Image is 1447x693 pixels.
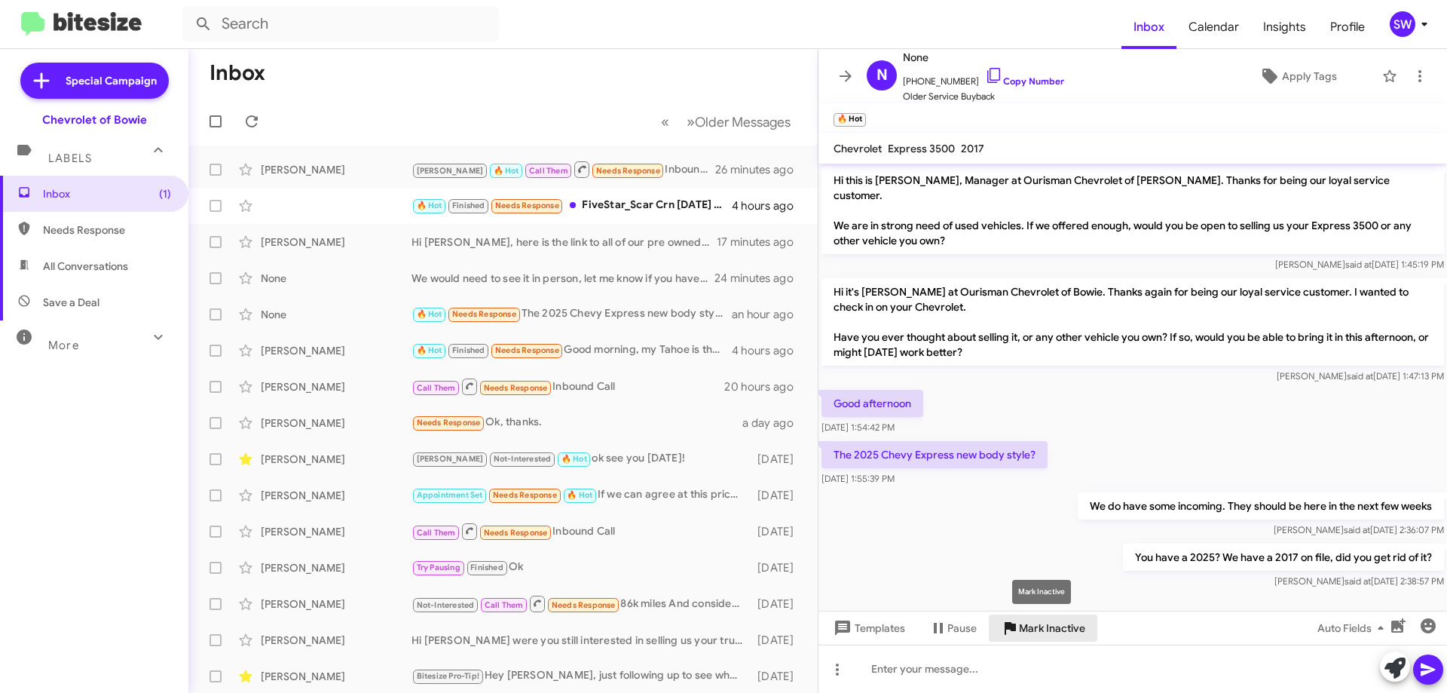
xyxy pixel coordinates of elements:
[494,166,519,176] span: 🔥 Hot
[495,345,559,355] span: Needs Response
[48,152,92,165] span: Labels
[687,112,695,131] span: »
[567,490,592,500] span: 🔥 Hot
[821,167,1444,254] p: Hi this is [PERSON_NAME], Manager at Ourisman Chevrolet of [PERSON_NAME]. Thanks for being our lo...
[552,600,616,610] span: Needs Response
[417,309,442,319] span: 🔥 Hot
[821,473,895,484] span: [DATE] 1:55:39 PM
[695,114,791,130] span: Older Messages
[1345,575,1371,587] span: said at
[903,48,1064,66] span: None
[732,198,806,213] div: 4 hours ago
[750,452,806,467] div: [DATE]
[678,106,800,137] button: Next
[834,142,882,155] span: Chevrolet
[903,89,1064,104] span: Older Service Buyback
[903,66,1064,89] span: [PHONE_NUMBER]
[417,528,456,538] span: Call Them
[417,345,442,355] span: 🔥 Hot
[411,559,750,576] div: Ok
[261,379,411,394] div: [PERSON_NAME]
[750,560,806,575] div: [DATE]
[742,415,806,431] div: a day ago
[818,615,917,642] button: Templates
[411,305,732,323] div: The 2025 Chevy Express new body style?
[417,600,475,610] span: Not-Interested
[495,201,559,210] span: Needs Response
[43,295,99,310] span: Save a Deal
[484,528,548,538] span: Needs Response
[411,342,732,359] div: Good morning, my Tahoe is there.
[411,235,717,250] div: Hi [PERSON_NAME], here is the link to all of our pre owned vehicles. [URL][DOMAIN_NAME]
[411,450,750,468] div: ok see you [DATE]!
[561,454,587,464] span: 🔥 Hot
[261,633,411,648] div: [PERSON_NAME]
[452,201,485,210] span: Finished
[411,414,742,431] div: Ok, thanks.
[417,166,484,176] span: [PERSON_NAME]
[417,671,479,681] span: Bitesize Pro-Tip!
[1347,370,1373,382] span: said at
[876,63,888,87] span: N
[1318,5,1377,49] a: Profile
[261,415,411,431] div: [PERSON_NAME]
[66,73,157,88] span: Special Campaign
[417,383,456,393] span: Call Them
[1019,615,1085,642] span: Mark Inactive
[411,486,750,504] div: If we can agree at this price point, I will come to the dealership
[411,594,750,613] div: 86k miles And consider all things $22,000
[470,563,503,572] span: Finished
[417,490,483,500] span: Appointment Set
[821,278,1444,366] p: Hi it's [PERSON_NAME] at Ourisman Chevrolet of Bowie. Thanks again for being our loyal service cu...
[732,343,806,358] div: 4 hours ago
[452,309,516,319] span: Needs Response
[485,600,524,610] span: Call Them
[917,615,989,642] button: Pause
[261,524,411,539] div: [PERSON_NAME]
[652,106,678,137] button: Previous
[43,186,171,201] span: Inbox
[1012,580,1071,604] div: Mark Inactive
[1121,5,1176,49] span: Inbox
[1274,524,1444,535] span: [PERSON_NAME] [DATE] 2:36:07 PM
[417,201,442,210] span: 🔥 Hot
[411,271,715,286] div: We would need to see it in person, let me know if you have time to stop by
[48,339,79,352] span: More
[831,615,905,642] span: Templates
[261,307,411,322] div: None
[411,633,750,648] div: Hi [PERSON_NAME] were you still interested in selling us your truck? Just stop by so we can see i...
[261,271,411,286] div: None
[1377,11,1430,37] button: SW
[417,563,460,572] span: Try Pausing
[1176,5,1251,49] a: Calendar
[661,112,669,131] span: «
[1317,615,1390,642] span: Auto Fields
[1220,63,1375,90] button: Apply Tags
[1282,63,1337,90] span: Apply Tags
[494,454,552,464] span: Not-Interested
[1251,5,1318,49] a: Insights
[1344,524,1370,535] span: said at
[411,160,715,179] div: Inbound Call
[42,112,147,127] div: Chevrolet of Bowie
[985,75,1064,87] a: Copy Number
[43,259,128,274] span: All Conversations
[821,390,923,417] p: Good afternoon
[20,63,169,99] a: Special Campaign
[261,452,411,467] div: [PERSON_NAME]
[261,596,411,612] div: [PERSON_NAME]
[653,106,800,137] nav: Page navigation example
[411,522,750,541] div: Inbound Call
[493,490,557,500] span: Needs Response
[989,615,1097,642] button: Mark Inactive
[724,379,806,394] div: 20 hours ago
[715,162,806,177] div: 26 minutes ago
[1275,259,1444,270] span: [PERSON_NAME] [DATE] 1:45:19 PM
[888,142,955,155] span: Express 3500
[1345,259,1372,270] span: said at
[1277,370,1444,382] span: [PERSON_NAME] [DATE] 1:47:13 PM
[261,560,411,575] div: [PERSON_NAME]
[529,166,568,176] span: Call Them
